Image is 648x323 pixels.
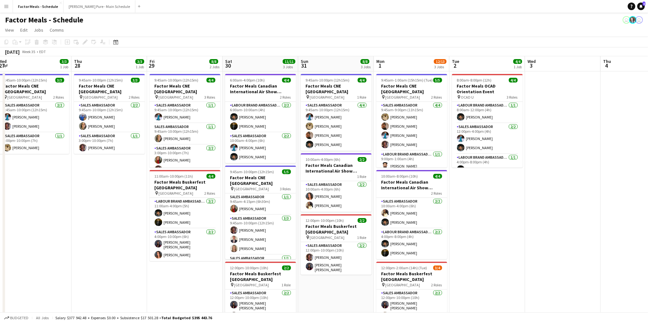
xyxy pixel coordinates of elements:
[73,62,82,69] span: 28
[224,62,232,69] span: 30
[225,58,232,64] span: Sat
[60,59,69,64] span: 3/3
[376,151,447,172] app-card-role: Labour Brand Ambassadors1/19:00pm-1:00am (4h)[PERSON_NAME]
[629,16,637,24] app-user-avatar: Ashleigh Rains
[376,271,447,282] h3: Factor Meals Buskerfest [GEOGRAPHIC_DATA]
[55,315,212,320] div: Salary $377 942.48 + Expenses $0.00 + Subsistence $17 501.28 =
[225,193,296,215] app-card-role: Sales Ambassador1/19:45am-4:15pm (6h30m)[PERSON_NAME]
[225,166,296,259] app-job-card: 9:45am-10:00pm (12h15m)5/5Factor Meals CNE [GEOGRAPHIC_DATA] [GEOGRAPHIC_DATA]3 RolesSales Ambass...
[18,26,30,34] a: Edit
[74,74,145,154] div: 9:45am-10:00pm (12h15m)3/3Factor Meals CNE [GEOGRAPHIC_DATA] [GEOGRAPHIC_DATA]2 RolesSales Ambass...
[301,214,372,275] app-job-card: 12:00pm-10:00pm (10h)2/2Factor Meals Buskerfest [GEOGRAPHIC_DATA] [GEOGRAPHIC_DATA]1 RoleSales Am...
[452,58,459,64] span: Tue
[434,59,447,64] span: 12/13
[301,102,372,151] app-card-role: Sales Ambassador4/49:45am-10:00pm (12h15m)[PERSON_NAME][PERSON_NAME][PERSON_NAME][PERSON_NAME]
[209,59,218,64] span: 8/8
[603,58,611,64] span: Thu
[225,271,296,282] h3: Factor Meals Buskerfest [GEOGRAPHIC_DATA]
[310,95,345,100] span: [GEOGRAPHIC_DATA]
[35,315,50,320] span: All jobs
[301,162,372,174] h3: Factor Meals Canadian International Air Show [GEOGRAPHIC_DATA]
[207,78,215,82] span: 4/4
[234,283,269,287] span: [GEOGRAPHIC_DATA]
[637,3,645,10] a: 1
[135,59,144,64] span: 3/3
[74,83,145,94] h3: Factor Meals CNE [GEOGRAPHIC_DATA]
[159,191,194,196] span: [GEOGRAPHIC_DATA]
[21,49,37,54] span: Week 35
[282,283,291,287] span: 1 Role
[381,78,433,82] span: 9:45am-1:00am (15h15m) (Tue)
[282,169,291,174] span: 5/5
[376,198,447,229] app-card-role: Sales Ambassador2/210:00am-4:00pm (6h)[PERSON_NAME][PERSON_NAME]
[451,62,459,69] span: 2
[461,95,474,100] span: OCAD U
[358,218,367,223] span: 2/2
[376,170,447,259] app-job-card: 10:00am-8:00pm (10h)4/4Factor Meals Canadian International Air Show [GEOGRAPHIC_DATA]2 RolesSales...
[301,153,372,212] app-job-card: 10:00am-4:00pm (6h)2/2Factor Meals Canadian International Air Show [GEOGRAPHIC_DATA]1 RoleSales A...
[225,289,296,322] app-card-role: Sales Ambassador2/212:00pm-10:00pm (10h)[PERSON_NAME] [PERSON_NAME][PERSON_NAME]
[150,170,220,261] div: 11:00am-10:00pm (11h)4/4Factor Meals Buskerfest [GEOGRAPHIC_DATA] [GEOGRAPHIC_DATA]2 RolesLabour ...
[635,16,643,24] app-user-avatar: Tifany Scifo
[150,198,220,229] app-card-role: Labour Brand Ambassadors2/211:00am-4:00pm (5h)[PERSON_NAME][PERSON_NAME]
[79,78,123,82] span: 9:45am-10:00pm (12h15m)
[159,95,194,100] span: [GEOGRAPHIC_DATA]
[136,64,144,69] div: 1 Job
[452,123,523,154] app-card-role: Sales Ambassador2/212:00pm-4:00pm (4h)[PERSON_NAME][PERSON_NAME]
[225,83,296,94] h3: Factor Meals Canadian International Air Show [GEOGRAPHIC_DATA]
[306,157,341,162] span: 10:00am-4:00pm (6h)
[74,132,145,154] app-card-role: Sales Ambassador1/13:00pm-10:00pm (7h)[PERSON_NAME]
[150,179,220,191] h3: Factor Meals Buskerfest [GEOGRAPHIC_DATA]
[301,181,372,212] app-card-role: Sales Ambassador2/210:00am-4:00pm (6h)[PERSON_NAME][PERSON_NAME]
[433,265,442,270] span: 3/4
[452,154,523,175] app-card-role: Labour Brand Ambassadors1/14:00pm-8:00pm (4h)[PERSON_NAME]
[527,62,536,69] span: 3
[310,235,345,240] span: [GEOGRAPHIC_DATA]
[375,62,385,69] span: 1
[161,315,212,320] span: Total Budgeted $395 443.76
[20,27,28,33] span: Edit
[376,83,447,94] h3: Factor Meals CNE [GEOGRAPHIC_DATA]
[129,95,140,100] span: 2 Roles
[225,255,296,276] app-card-role: Sales Ambassador1/1
[39,49,46,54] div: EDT
[225,132,296,163] app-card-role: Sales Ambassador2/210:00am-4:00pm (6h)[PERSON_NAME][PERSON_NAME]
[34,27,43,33] span: Jobs
[376,74,447,168] div: 9:45am-1:00am (15h15m) (Tue)5/5Factor Meals CNE [GEOGRAPHIC_DATA] [GEOGRAPHIC_DATA]2 RolesSales A...
[381,265,427,270] span: 12:00pm-2:00am (14h) (Tue)
[150,145,220,175] app-card-role: Sales Ambassador2/23:00pm-10:00pm (7h)[PERSON_NAME][PERSON_NAME]
[10,316,28,320] span: Budgeted
[300,62,308,69] span: 31
[283,59,295,64] span: 11/11
[47,26,66,34] a: Comms
[150,74,220,168] app-job-card: 9:45am-10:00pm (12h15m)4/4Factor Meals CNE [GEOGRAPHIC_DATA] [GEOGRAPHIC_DATA]3 RolesSales Ambass...
[230,78,265,82] span: 6:00am-4:00pm (10h)
[376,58,385,64] span: Mon
[386,283,420,287] span: [GEOGRAPHIC_DATA]
[528,58,536,64] span: Wed
[376,229,447,259] app-card-role: Labour Brand Ambassadors2/24:00pm-8:00pm (4h)[PERSON_NAME][PERSON_NAME]
[623,16,630,24] app-user-avatar: Leticia Fayzano
[361,59,369,64] span: 8/8
[225,262,296,322] app-job-card: 12:00pm-10:00pm (10h)2/2Factor Meals Buskerfest [GEOGRAPHIC_DATA] [GEOGRAPHIC_DATA]1 RoleSales Am...
[452,74,523,168] app-job-card: 8:00am-8:00pm (12h)4/4Factor Meals OCAD Orientation Event OCAD U3 RolesLabour Brand Ambassadors1/...
[205,191,215,196] span: 2 Roles
[301,58,308,64] span: Sun
[361,64,371,69] div: 3 Jobs
[5,49,20,55] div: [DATE]
[301,83,372,94] h3: Factor Meals CNE [GEOGRAPHIC_DATA]
[155,78,199,82] span: 9:45am-10:00pm (12h15m)
[376,179,447,191] h3: Factor Meals Canadian International Air Show [GEOGRAPHIC_DATA]
[357,95,367,100] span: 1 Role
[5,27,14,33] span: View
[150,229,220,261] app-card-role: Sales Ambassador2/24:00pm-10:00pm (6h)[PERSON_NAME] [PERSON_NAME][PERSON_NAME]
[301,74,372,151] app-job-card: 9:45am-10:00pm (12h15m)4/4Factor Meals CNE [GEOGRAPHIC_DATA] [GEOGRAPHIC_DATA]1 RoleSales Ambassa...
[358,78,367,82] span: 4/4
[283,64,295,69] div: 3 Jobs
[205,95,215,100] span: 3 Roles
[433,78,442,82] span: 5/5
